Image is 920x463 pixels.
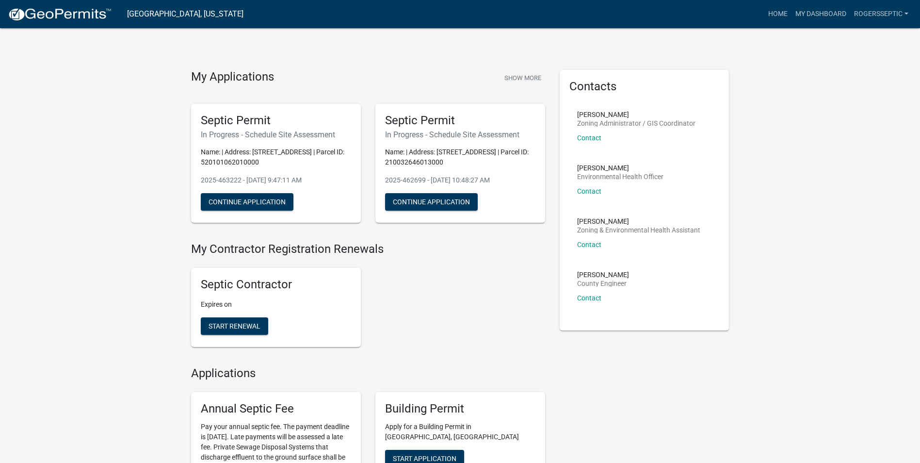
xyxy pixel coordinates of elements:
p: [PERSON_NAME] [577,218,700,225]
a: rogersseptic [850,5,912,23]
button: Start Renewal [201,317,268,335]
p: Expires on [201,299,351,310]
h5: Contacts [569,80,720,94]
p: Name: | Address: [STREET_ADDRESS] | Parcel ID: 520101062010000 [201,147,351,167]
h5: Septic Contractor [201,278,351,292]
h5: Building Permit [385,402,535,416]
a: Contact [577,187,601,195]
a: Contact [577,241,601,248]
p: 2025-463222 - [DATE] 9:47:11 AM [201,175,351,185]
h6: In Progress - Schedule Site Assessment [201,130,351,139]
h5: Annual Septic Fee [201,402,351,416]
p: Zoning & Environmental Health Assistant [577,227,700,233]
p: Zoning Administrator / GIS Coordinator [577,120,695,127]
h4: Applications [191,366,545,380]
p: County Engineer [577,280,629,287]
h4: My Contractor Registration Renewals [191,242,545,256]
a: [GEOGRAPHIC_DATA], [US_STATE] [127,6,243,22]
p: [PERSON_NAME] [577,111,695,118]
button: Show More [500,70,545,86]
button: Continue Application [385,193,478,211]
h6: In Progress - Schedule Site Assessment [385,130,535,139]
h4: My Applications [191,70,274,84]
span: Start Renewal [209,322,260,330]
p: Environmental Health Officer [577,173,663,180]
p: 2025-462699 - [DATE] 10:48:27 AM [385,175,535,185]
p: Apply for a Building Permit in [GEOGRAPHIC_DATA], [GEOGRAPHIC_DATA] [385,422,535,442]
p: [PERSON_NAME] [577,165,663,171]
a: Contact [577,294,601,302]
h5: Septic Permit [385,114,535,128]
wm-registration-list-section: My Contractor Registration Renewals [191,242,545,355]
h5: Septic Permit [201,114,351,128]
span: Start Application [393,454,456,462]
a: Contact [577,134,601,142]
p: [PERSON_NAME] [577,271,629,278]
p: Name: | Address: [STREET_ADDRESS] | Parcel ID: 210032646013000 [385,147,535,167]
a: Home [764,5,791,23]
button: Continue Application [201,193,293,211]
a: My Dashboard [791,5,850,23]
